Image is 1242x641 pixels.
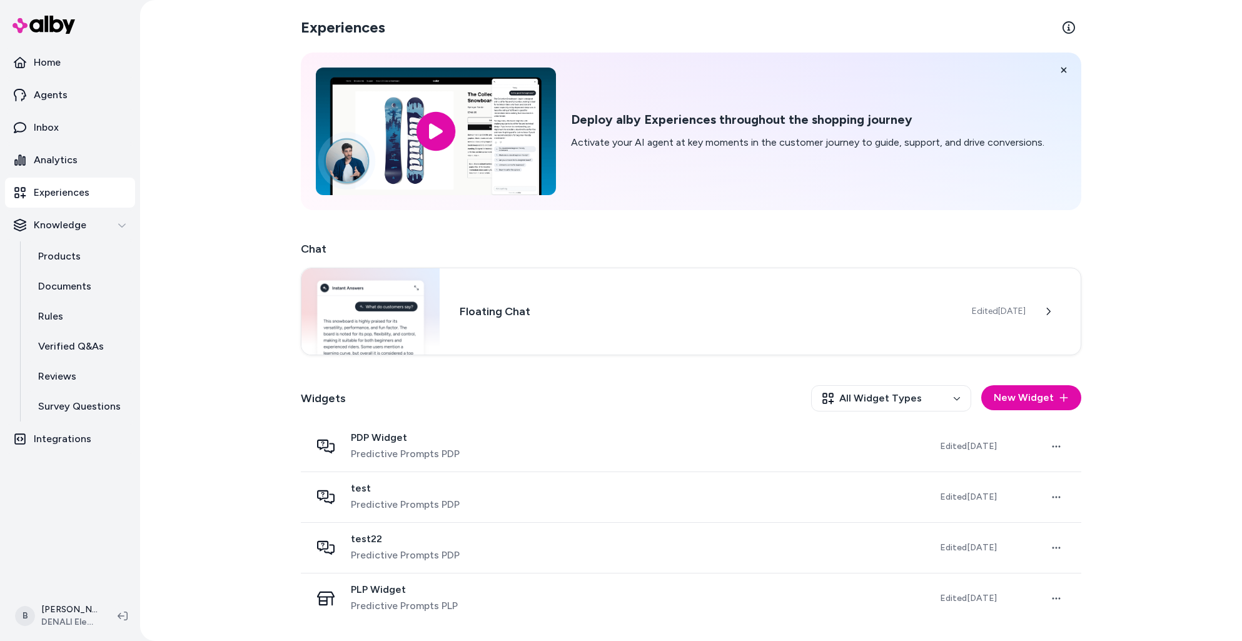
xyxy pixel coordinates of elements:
[351,497,460,512] span: Predictive Prompts PDP
[34,88,68,103] p: Agents
[811,385,971,411] button: All Widget Types
[26,271,135,301] a: Documents
[5,48,135,78] a: Home
[34,218,86,233] p: Knowledge
[571,112,1044,128] h2: Deploy alby Experiences throughout the shopping journey
[26,331,135,361] a: Verified Q&As
[301,268,440,355] img: Chat widget
[5,178,135,208] a: Experiences
[972,305,1026,318] span: Edited [DATE]
[26,301,135,331] a: Rules
[38,399,121,414] p: Survey Questions
[38,369,76,384] p: Reviews
[5,210,135,240] button: Knowledge
[460,303,952,320] h3: Floating Chat
[34,153,78,168] p: Analytics
[351,548,460,563] span: Predictive Prompts PDP
[34,185,89,200] p: Experiences
[26,241,135,271] a: Products
[351,447,460,462] span: Predictive Prompts PDP
[351,432,460,444] span: PDP Widget
[940,492,997,502] span: Edited [DATE]
[301,240,1081,258] h2: Chat
[41,603,98,616] p: [PERSON_NAME]
[301,268,1081,355] a: Chat widgetFloating ChatEdited[DATE]
[26,391,135,421] a: Survey Questions
[351,598,458,613] span: Predictive Prompts PLP
[38,339,104,354] p: Verified Q&As
[38,309,63,324] p: Rules
[940,593,997,603] span: Edited [DATE]
[41,616,98,628] span: DENALI Electronics
[34,120,59,135] p: Inbox
[38,279,91,294] p: Documents
[34,432,91,447] p: Integrations
[940,542,997,553] span: Edited [DATE]
[571,135,1044,150] p: Activate your AI agent at key moments in the customer journey to guide, support, and drive conver...
[5,424,135,454] a: Integrations
[13,16,75,34] img: alby Logo
[351,533,460,545] span: test22
[351,482,460,495] span: test
[940,441,997,452] span: Edited [DATE]
[15,606,35,626] span: B
[301,18,385,38] h2: Experiences
[8,596,108,636] button: B[PERSON_NAME]DENALI Electronics
[5,145,135,175] a: Analytics
[26,361,135,391] a: Reviews
[981,385,1081,410] button: New Widget
[34,55,61,70] p: Home
[301,390,346,407] h2: Widgets
[351,583,458,596] span: PLP Widget
[5,113,135,143] a: Inbox
[38,249,81,264] p: Products
[5,80,135,110] a: Agents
